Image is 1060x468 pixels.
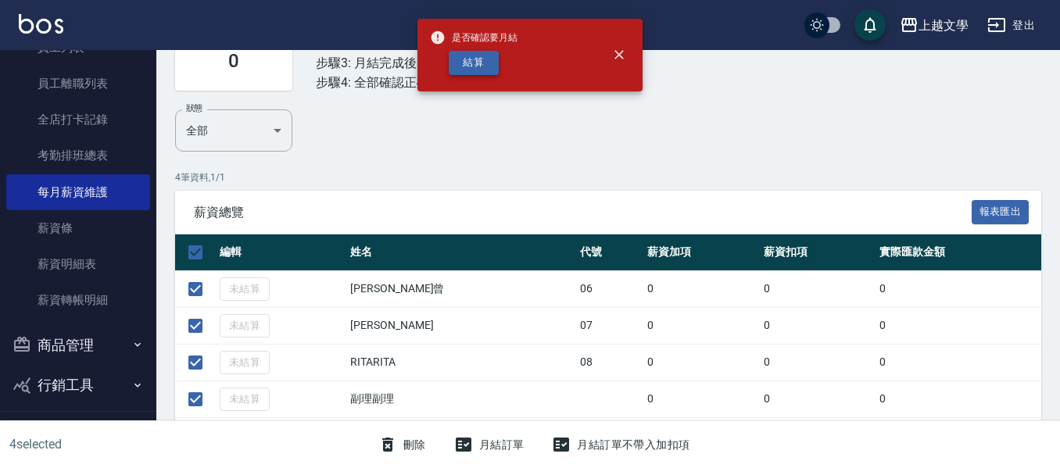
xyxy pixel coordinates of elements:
button: 結算 [449,51,499,75]
button: 上越文學 [893,9,975,41]
button: close [602,38,636,72]
td: [PERSON_NAME]曾 [346,270,576,307]
td: 0 [876,380,1041,417]
a: 全店打卡記錄 [6,102,150,138]
button: 商品管理 [6,325,150,366]
div: 步驟3: 月結完成後，按下『編輯』進入每個人加扣項核對 [316,53,628,73]
a: 每月薪資維護 [6,174,150,210]
a: 考勤排班總表 [6,138,150,173]
a: 報表匯出 [972,204,1030,219]
td: 0 [760,307,876,344]
h3: 0 [228,50,239,72]
td: 0 [760,270,876,307]
td: 0 [876,270,1041,307]
td: 副理副理 [346,380,576,417]
div: 步驟4: 全部確認正確後，按下『鎖定』 [316,73,628,92]
td: 0 [760,344,876,380]
button: 登出 [981,11,1041,40]
td: 07 [576,307,643,344]
a: 薪資明細表 [6,246,150,282]
button: save [854,9,886,41]
td: 08 [576,344,643,380]
img: Logo [19,14,63,34]
td: 0 [643,344,760,380]
a: 員工離職列表 [6,66,150,102]
button: 行銷工具 [6,365,150,405]
td: 0 [643,270,760,307]
h6: 4 selected [9,434,356,454]
p: 4 筆資料, 1 / 1 [175,170,1041,184]
button: 資料設定 [6,405,150,446]
button: 報表匯出 [972,200,1030,224]
td: [PERSON_NAME] [346,307,576,344]
span: 薪資總覽 [194,205,972,220]
th: 姓名 [346,234,576,271]
th: 實際匯款金額 [876,234,1041,271]
td: 0 [876,344,1041,380]
a: 薪資轉帳明細 [6,282,150,318]
td: 0 [643,307,760,344]
td: 0 [760,380,876,417]
td: 0 [643,380,760,417]
span: 是否確認要月結 [430,30,517,45]
div: 上越文學 [919,16,969,35]
button: 刪除 [372,430,432,459]
th: 編輯 [216,234,346,271]
label: 狀態 [186,102,202,114]
a: 薪資條 [6,210,150,246]
td: 06 [576,270,643,307]
th: 代號 [576,234,643,271]
td: RITARITA [346,344,576,380]
div: 全部 [175,109,292,152]
th: 薪資扣項 [760,234,876,271]
td: 0 [876,307,1041,344]
th: 薪資加項 [643,234,760,271]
